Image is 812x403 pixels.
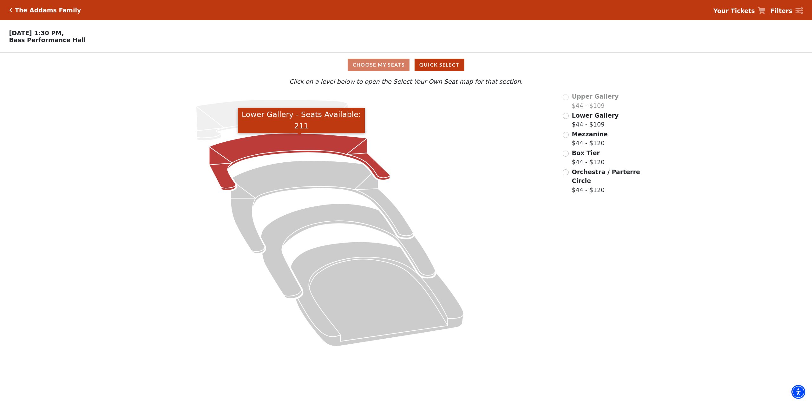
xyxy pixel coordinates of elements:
span: Lower Gallery [572,112,619,119]
path: Orchestra / Parterre Circle - Seats Available: 88 [291,242,464,347]
label: $44 - $120 [572,148,605,166]
span: Box Tier [572,149,600,156]
a: Click here to go back to filters [9,8,12,12]
input: Mezzanine$44 - $120 [563,132,569,138]
label: $44 - $120 [572,130,608,148]
span: Mezzanine [572,131,608,138]
p: Click on a level below to open the Select Your Own Seat map for that section. [106,77,706,86]
label: $44 - $120 [572,167,641,195]
button: Quick Select [415,59,464,71]
div: Accessibility Menu [791,385,805,399]
path: Upper Gallery - Seats Available: 0 [196,100,367,140]
div: Lower Gallery - Seats Available: 211 [238,108,365,133]
input: Lower Gallery$44 - $109 [563,113,569,119]
a: Your Tickets [713,6,765,16]
input: Box Tier$44 - $120 [563,151,569,157]
h5: The Addams Family [15,7,81,14]
span: Upper Gallery [572,93,619,100]
strong: Filters [770,7,792,14]
strong: Your Tickets [713,7,755,14]
path: Lower Gallery - Seats Available: 211 [209,133,390,191]
label: $44 - $109 [572,111,619,129]
label: $44 - $109 [572,92,619,110]
a: Filters [770,6,803,16]
span: Orchestra / Parterre Circle [572,168,640,185]
input: Orchestra / Parterre Circle$44 - $120 [563,169,569,175]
